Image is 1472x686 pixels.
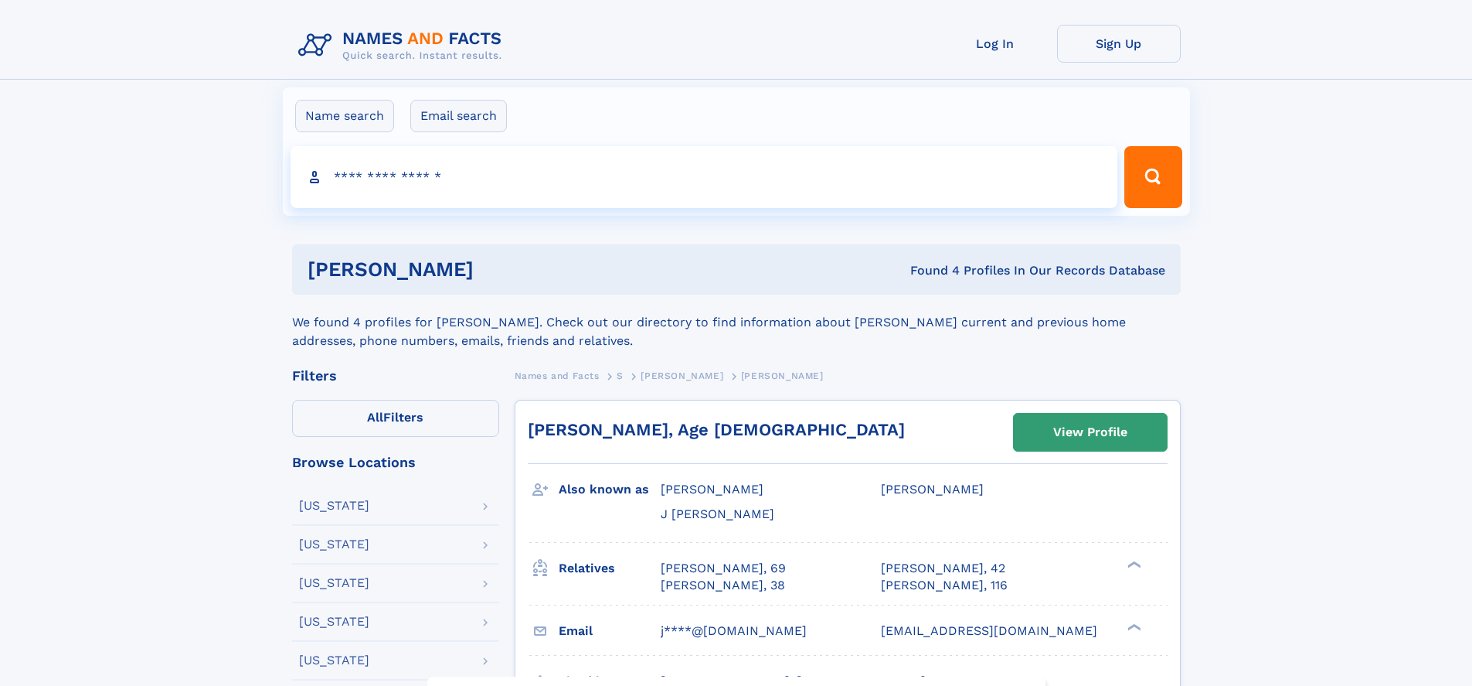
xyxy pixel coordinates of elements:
label: Email search [410,100,507,132]
div: [US_STATE] [299,654,369,667]
span: [PERSON_NAME] [881,482,984,497]
div: View Profile [1053,415,1127,450]
h1: [PERSON_NAME] [308,260,692,279]
a: View Profile [1014,414,1167,451]
a: [PERSON_NAME], 116 [881,577,1008,594]
img: Logo Names and Facts [292,25,515,67]
button: Search Button [1124,146,1181,208]
div: [US_STATE] [299,538,369,551]
h3: Also known as [559,476,661,503]
span: [PERSON_NAME] [641,370,723,381]
a: [PERSON_NAME], 42 [881,560,1005,577]
div: [US_STATE] [299,577,369,589]
a: [PERSON_NAME] [641,366,723,385]
div: Found 4 Profiles In Our Records Database [692,262,1165,279]
span: All [367,410,383,425]
a: Names and Facts [515,366,600,385]
a: [PERSON_NAME], 69 [661,560,786,577]
div: [US_STATE] [299,500,369,512]
span: S [617,370,624,381]
label: Filters [292,400,499,437]
h3: Email [559,618,661,644]
label: Name search [295,100,394,132]
div: Filters [292,369,499,383]
span: [PERSON_NAME] [661,482,763,497]
input: search input [291,146,1118,208]
a: Sign Up [1057,25,1181,63]
span: J [PERSON_NAME] [661,507,774,521]
span: [EMAIL_ADDRESS][DOMAIN_NAME] [881,623,1097,638]
a: Log In [933,25,1057,63]
a: S [617,366,624,385]
span: [PERSON_NAME] [741,370,824,381]
h3: Relatives [559,555,661,582]
div: ❯ [1124,622,1142,632]
div: [US_STATE] [299,616,369,628]
a: [PERSON_NAME], Age [DEMOGRAPHIC_DATA] [528,420,905,439]
a: [PERSON_NAME], 38 [661,577,785,594]
div: We found 4 profiles for [PERSON_NAME]. Check out our directory to find information about [PERSON_... [292,295,1181,350]
div: Browse Locations [292,456,499,469]
div: ❯ [1124,559,1142,569]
